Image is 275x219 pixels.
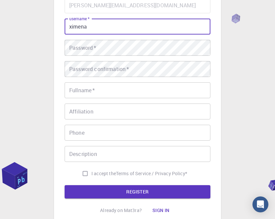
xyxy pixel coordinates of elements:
[116,170,187,177] p: Terms of Service / Privacy Policy *
[147,204,175,217] button: Sign in
[69,16,89,22] label: username
[65,185,210,198] button: REGISTER
[252,196,268,212] div: Open Intercom Messenger
[91,170,116,177] span: I accept the
[100,207,142,214] p: Already on Mat3ra?
[116,170,187,177] a: Terms of Service / Privacy Policy*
